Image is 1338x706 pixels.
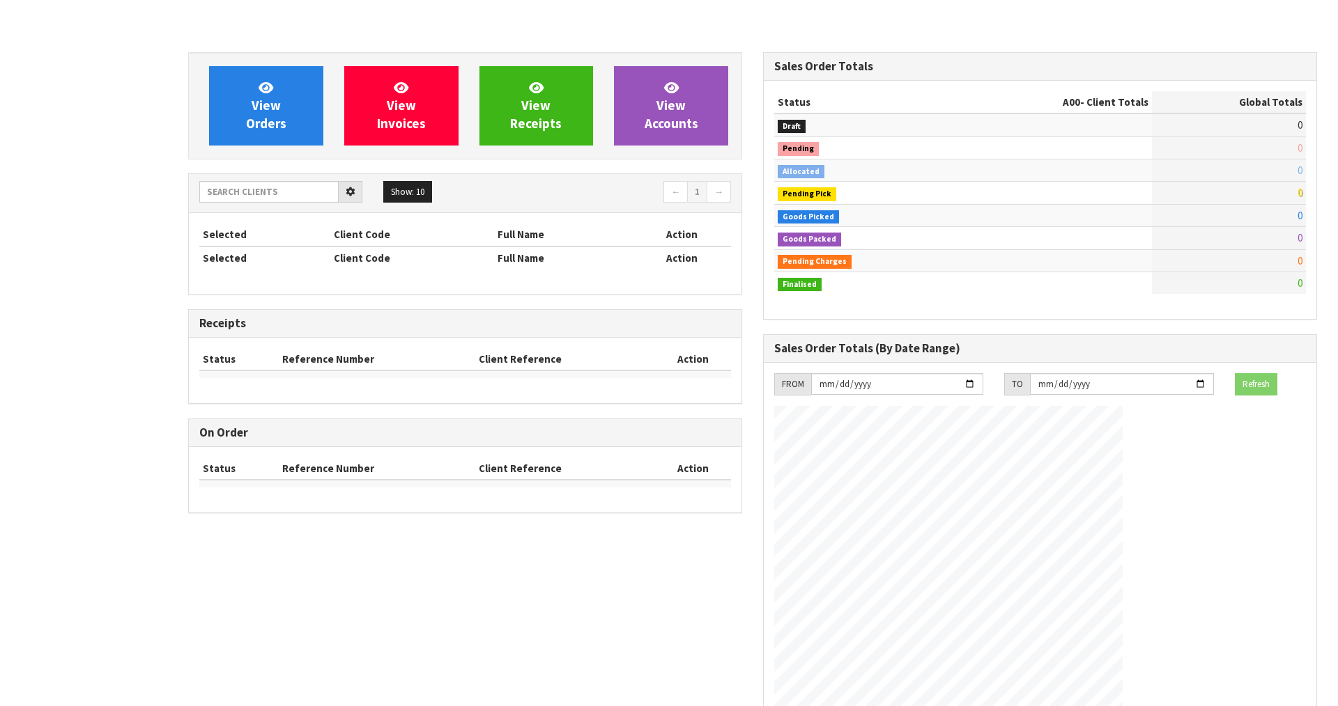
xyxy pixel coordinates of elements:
span: 0 [1298,164,1302,177]
a: 1 [687,181,707,203]
button: Show: 10 [383,181,432,203]
h3: On Order [199,426,731,439]
th: Action [632,223,731,246]
span: 0 [1298,276,1302,290]
span: View Receipts [510,79,562,132]
span: Pending [778,142,819,156]
span: 0 [1298,141,1302,155]
th: Action [654,457,731,480]
span: Draft [778,120,806,134]
span: Pending Pick [778,187,836,201]
span: 0 [1298,118,1302,132]
th: Action [632,246,731,269]
span: 0 [1298,254,1302,267]
th: Client Reference [475,457,654,480]
th: Selected [199,246,330,269]
button: Refresh [1235,373,1277,395]
th: Client Code [330,223,494,246]
th: Client Code [330,246,494,269]
span: Finalised [778,278,822,292]
span: View Invoices [377,79,426,132]
a: ViewReceipts [479,66,594,146]
span: Allocated [778,165,824,179]
th: Reference Number [279,348,476,370]
h3: Receipts [199,317,731,330]
th: Selected [199,223,330,246]
span: 0 [1298,186,1302,199]
th: Status [774,91,950,113]
h3: Sales Order Totals (By Date Range) [774,342,1306,355]
th: Full Name [494,223,632,246]
th: Reference Number [279,457,476,480]
div: FROM [774,373,811,395]
div: TO [1004,373,1030,395]
th: Action [654,348,731,370]
span: Pending Charges [778,255,852,269]
th: Client Reference [475,348,654,370]
input: Search clients [199,181,339,203]
span: A00 [1063,95,1080,109]
th: - Client Totals [950,91,1152,113]
span: 0 [1298,231,1302,244]
span: 0 [1298,209,1302,222]
nav: Page navigation [475,181,731,205]
span: Goods Packed [778,233,841,246]
a: ViewOrders [209,66,323,146]
span: Goods Picked [778,210,839,224]
th: Status [199,457,279,480]
th: Full Name [494,246,632,269]
a: ViewAccounts [614,66,728,146]
th: Status [199,348,279,370]
th: Global Totals [1152,91,1306,113]
a: → [707,181,731,203]
a: ← [663,181,688,203]
span: View Accounts [645,79,698,132]
a: ViewInvoices [344,66,459,146]
span: View Orders [246,79,286,132]
h3: Sales Order Totals [774,60,1306,73]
